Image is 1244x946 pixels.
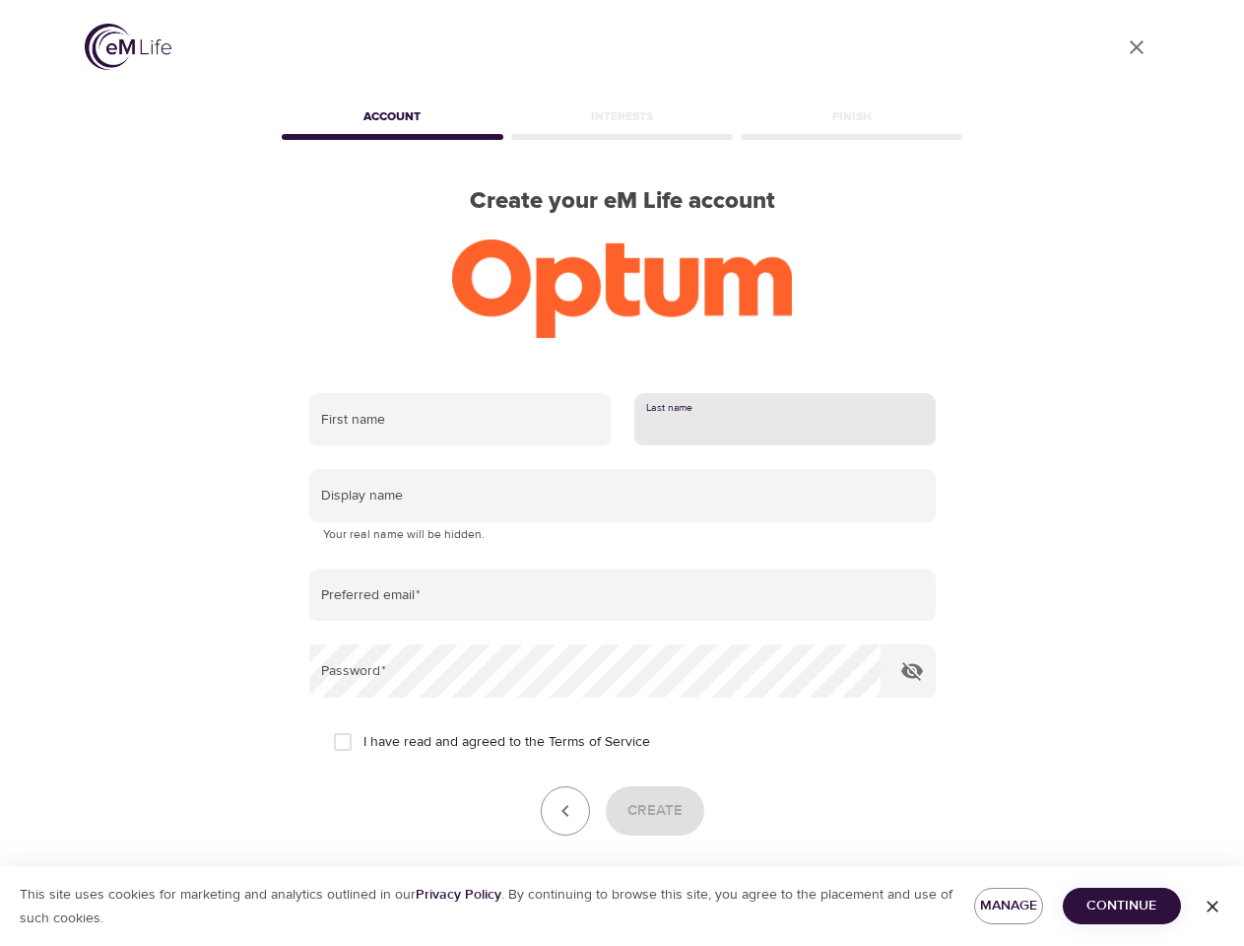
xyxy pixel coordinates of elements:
button: Continue [1063,888,1181,924]
span: Continue [1079,894,1165,918]
button: Manage [974,888,1043,924]
a: close [1113,24,1160,71]
h2: Create your eM Life account [278,187,967,216]
span: Manage [990,894,1027,918]
span: I have read and agreed to the [363,732,650,753]
img: Optum-logo-ora-RGB.png [452,239,792,338]
a: Terms of Service [549,732,650,753]
a: Privacy Policy [416,886,501,904]
p: Your real name will be hidden. [323,525,922,545]
img: logo [85,24,171,70]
